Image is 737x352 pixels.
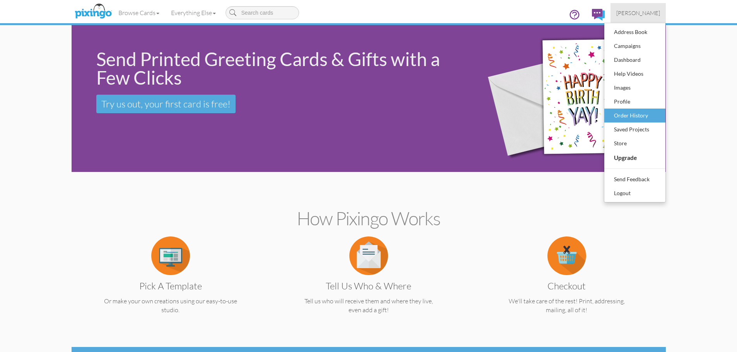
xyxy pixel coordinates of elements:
div: Saved Projects [612,124,658,135]
img: pixingo logo [73,2,114,21]
div: Send Feedback [612,173,658,185]
span: Try us out, your first card is free! [101,98,231,110]
a: Saved Projects [604,122,665,136]
img: item.alt [151,236,190,275]
a: Pick a Template Or make your own creations using our easy-to-use studio. [87,251,255,315]
div: Order History [612,110,658,121]
div: Logout [612,187,658,199]
a: Everything Else [165,3,222,22]
a: Help Videos [604,67,665,81]
p: Tell us who will receive them and where they live, even add a gift! [285,297,453,315]
h2: How Pixingo works [85,208,652,229]
p: We'll take care of the rest! Print, addressing, mailing, all of it! [483,297,651,315]
a: Address Book [604,25,665,39]
a: Tell us Who & Where Tell us who will receive them and where they live, even add a gift! [285,251,453,315]
div: Store [612,138,658,149]
a: Store [604,136,665,150]
a: Try us out, your first card is free! [96,95,236,113]
img: item.alt [349,236,388,275]
img: item.alt [547,236,586,275]
div: Profile [612,96,658,107]
a: Send Feedback [604,172,665,186]
a: Order History [604,109,665,122]
div: Images [612,82,658,94]
input: Search cards [226,6,299,19]
a: Logout [604,186,665,200]
a: Checkout We'll take care of the rest! Print, addressing, mailing, all of it! [483,251,651,315]
h3: Checkout [489,281,645,291]
div: Send Printed Greeting Cards & Gifts with a Few Clicks [96,50,462,87]
h3: Tell us Who & Where [291,281,447,291]
div: Help Videos [612,68,658,80]
p: Or make your own creations using our easy-to-use studio. [87,297,255,315]
a: Upgrade [604,150,665,165]
div: Upgrade [612,151,658,164]
a: Browse Cards [113,3,165,22]
a: Profile [604,95,665,109]
img: 942c5090-71ba-4bfc-9a92-ca782dcda692.png [474,14,661,183]
img: comments.svg [592,9,605,20]
h3: Pick a Template [92,281,249,291]
div: Dashboard [612,54,658,66]
div: Address Book [612,26,658,38]
a: Dashboard [604,53,665,67]
a: [PERSON_NAME] [610,3,666,23]
a: Images [604,81,665,95]
a: Campaigns [604,39,665,53]
span: [PERSON_NAME] [616,10,660,16]
div: Campaigns [612,40,658,52]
